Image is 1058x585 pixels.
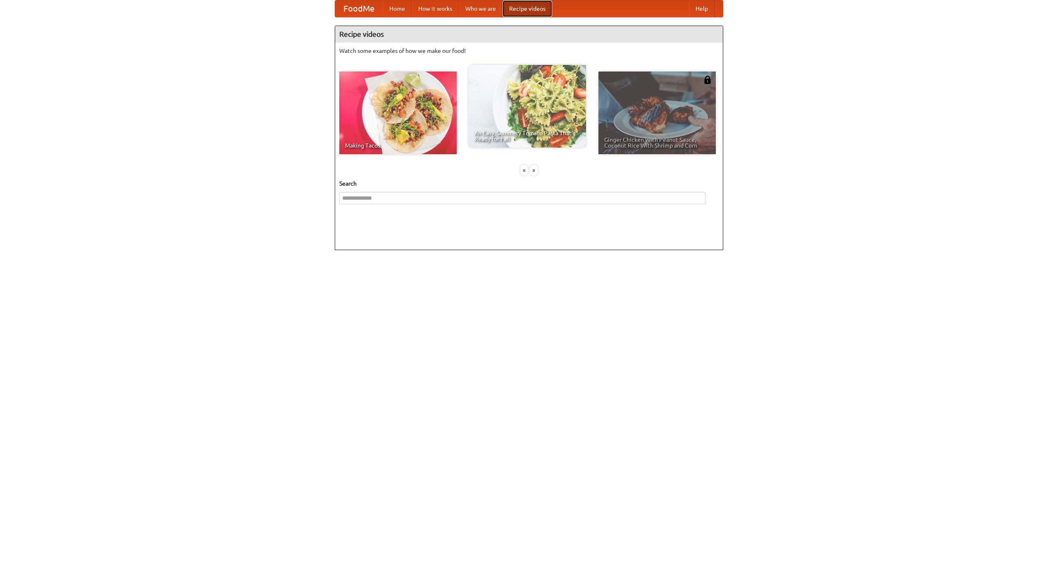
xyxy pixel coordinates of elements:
a: Help [689,0,715,17]
a: Recipe videos [503,0,552,17]
a: FoodMe [335,0,383,17]
h5: Search [339,179,719,188]
img: 483408.png [703,76,712,84]
span: Making Tacos [345,143,451,148]
a: Who we are [459,0,503,17]
h4: Recipe videos [335,26,723,43]
a: How it works [412,0,459,17]
p: Watch some examples of how we make our food! [339,47,719,55]
div: « [520,165,528,175]
span: An Easy, Summery Tomato Pasta That's Ready for Fall [474,130,580,142]
a: Home [383,0,412,17]
a: An Easy, Summery Tomato Pasta That's Ready for Fall [469,65,586,148]
div: » [530,165,538,175]
a: Making Tacos [339,72,457,154]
